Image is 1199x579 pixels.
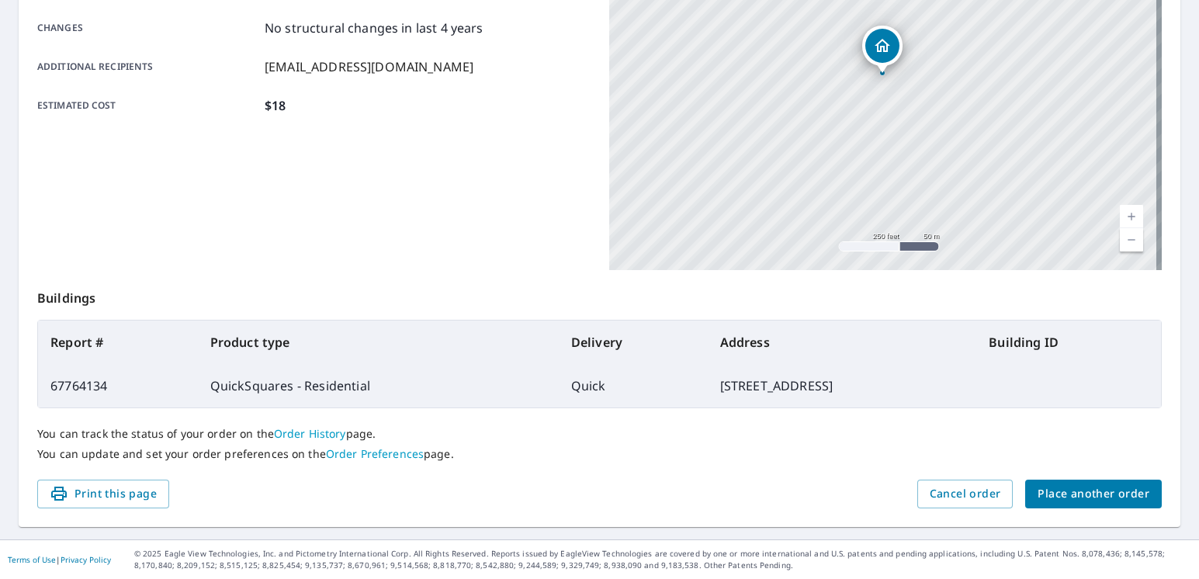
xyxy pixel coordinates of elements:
p: You can track the status of your order on the page. [37,427,1162,441]
a: Terms of Use [8,554,56,565]
td: [STREET_ADDRESS] [708,364,977,407]
th: Report # [38,321,198,364]
th: Product type [198,321,559,364]
td: Quick [559,364,708,407]
p: You can update and set your order preferences on the page. [37,447,1162,461]
a: Order Preferences [326,446,424,461]
span: Print this page [50,484,157,504]
p: © 2025 Eagle View Technologies, Inc. and Pictometry International Corp. All Rights Reserved. Repo... [134,548,1191,571]
a: Order History [274,426,346,441]
span: Cancel order [930,484,1001,504]
span: Place another order [1038,484,1149,504]
th: Delivery [559,321,708,364]
p: | [8,555,111,564]
td: QuickSquares - Residential [198,364,559,407]
p: Buildings [37,270,1162,320]
p: $18 [265,96,286,115]
p: Additional recipients [37,57,258,76]
a: Current Level 17, Zoom Out [1120,228,1143,251]
a: Current Level 17, Zoom In [1120,205,1143,228]
a: Privacy Policy [61,554,111,565]
button: Place another order [1025,480,1162,508]
p: Changes [37,19,258,37]
button: Print this page [37,480,169,508]
p: [EMAIL_ADDRESS][DOMAIN_NAME] [265,57,473,76]
td: 67764134 [38,364,198,407]
button: Cancel order [917,480,1014,508]
th: Building ID [976,321,1161,364]
p: Estimated cost [37,96,258,115]
th: Address [708,321,977,364]
p: No structural changes in last 4 years [265,19,483,37]
div: Dropped pin, building 1, Residential property, 6022 Sandpiper Dr Myrtle Beach, SC 29575 [862,26,903,74]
